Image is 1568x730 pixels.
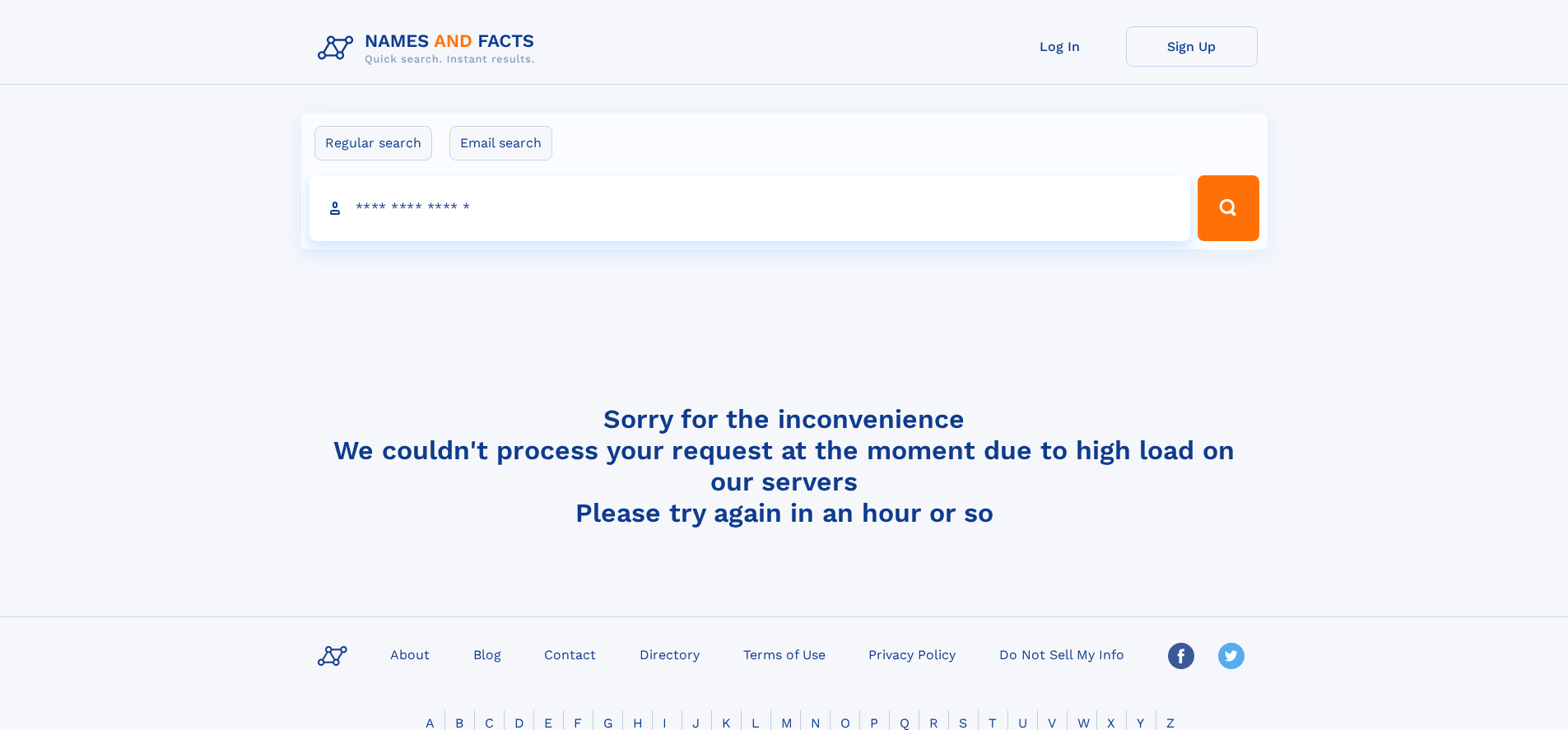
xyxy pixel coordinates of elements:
img: Facebook [1168,643,1194,669]
a: Do Not Sell My Info [993,642,1131,666]
img: Twitter [1218,643,1245,669]
h4: Sorry for the inconvenience We couldn't process your request at the moment due to high load on ou... [311,403,1258,528]
a: Log In [994,26,1126,67]
a: Contact [537,642,603,666]
a: Sign Up [1126,26,1258,67]
button: Search Button [1198,175,1259,241]
a: Directory [633,642,706,666]
a: About [384,642,436,666]
a: Privacy Policy [862,642,962,666]
a: Terms of Use [737,642,832,666]
label: Regular search [314,126,432,160]
input: search input [309,175,1191,241]
img: Logo Names and Facts [311,26,548,71]
a: Blog [467,642,508,666]
label: Email search [449,126,552,160]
